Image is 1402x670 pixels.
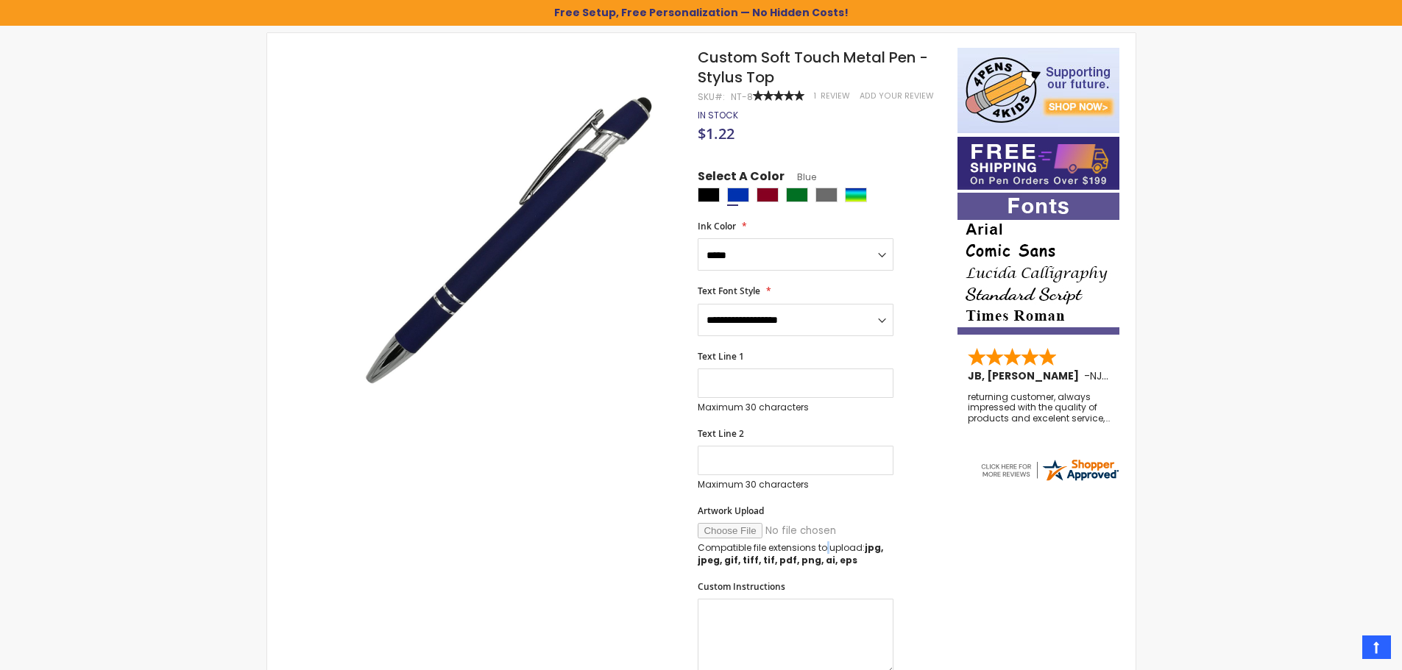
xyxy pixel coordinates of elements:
span: Review [821,90,850,101]
span: Text Font Style [698,285,760,297]
p: Maximum 30 characters [698,402,893,413]
a: 4pens.com certificate URL [979,474,1120,486]
span: - , [1084,368,1212,383]
span: Text Line 2 [698,427,744,440]
span: $1.22 [698,124,734,143]
div: 100% [753,90,804,101]
div: Black [698,188,720,202]
div: Availability [698,110,738,121]
span: Artwork Upload [698,505,764,517]
span: 1 [814,90,816,101]
span: Text Line 1 [698,350,744,363]
span: Select A Color [698,168,785,188]
span: Custom Instructions [698,580,785,593]
a: Add Your Review [860,90,934,101]
div: Burgundy [757,188,779,202]
span: JB, [PERSON_NAME] [968,368,1084,383]
p: Compatible file extensions to upload: [698,542,893,566]
img: 4pens.com widget logo [979,457,1120,483]
img: 4pens 4 kids [957,48,1119,133]
strong: jpg, jpeg, gif, tiff, tif, pdf, png, ai, eps [698,541,883,566]
a: 1 Review [814,90,852,101]
div: Green [786,188,808,202]
span: Ink Color [698,220,736,232]
div: Assorted [845,188,867,202]
span: Custom Soft Touch Metal Pen - Stylus Top [698,47,928,88]
span: Blue [785,171,816,183]
div: NT-8 [731,91,753,103]
span: NJ [1090,368,1108,383]
img: font-personalization-examples [957,193,1119,335]
img: Free shipping on orders over $199 [957,137,1119,190]
div: returning customer, always impressed with the quality of products and excelent service, will retu... [968,392,1111,424]
img: regal_rubber_blue_n_3_1_2.jpg [342,69,679,405]
div: Blue [727,188,749,202]
div: Grey [815,188,838,202]
span: In stock [698,109,738,121]
strong: SKU [698,90,725,103]
a: Top [1362,635,1391,659]
p: Maximum 30 characters [698,479,893,491]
